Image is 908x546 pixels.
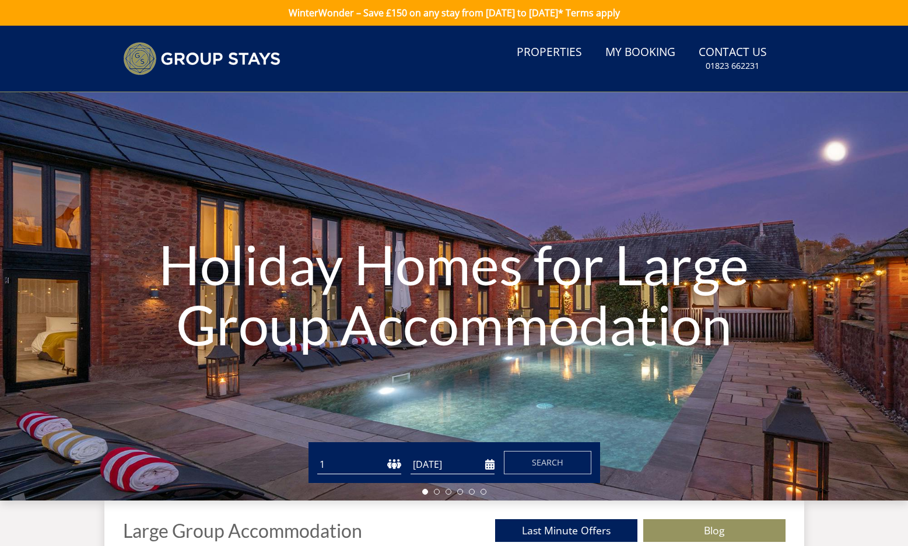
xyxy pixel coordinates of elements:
a: Last Minute Offers [495,519,637,542]
a: My Booking [601,40,680,66]
small: 01823 662231 [706,60,759,72]
h1: Large Group Accommodation [123,520,362,541]
a: Properties [512,40,587,66]
a: Contact Us01823 662231 [694,40,772,78]
button: Search [504,451,591,474]
h1: Holiday Homes for Large Group Accommodation [136,211,772,378]
a: Blog [643,519,786,542]
img: Group Stays [123,42,281,75]
input: Arrival Date [411,455,495,474]
span: Search [532,457,563,468]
